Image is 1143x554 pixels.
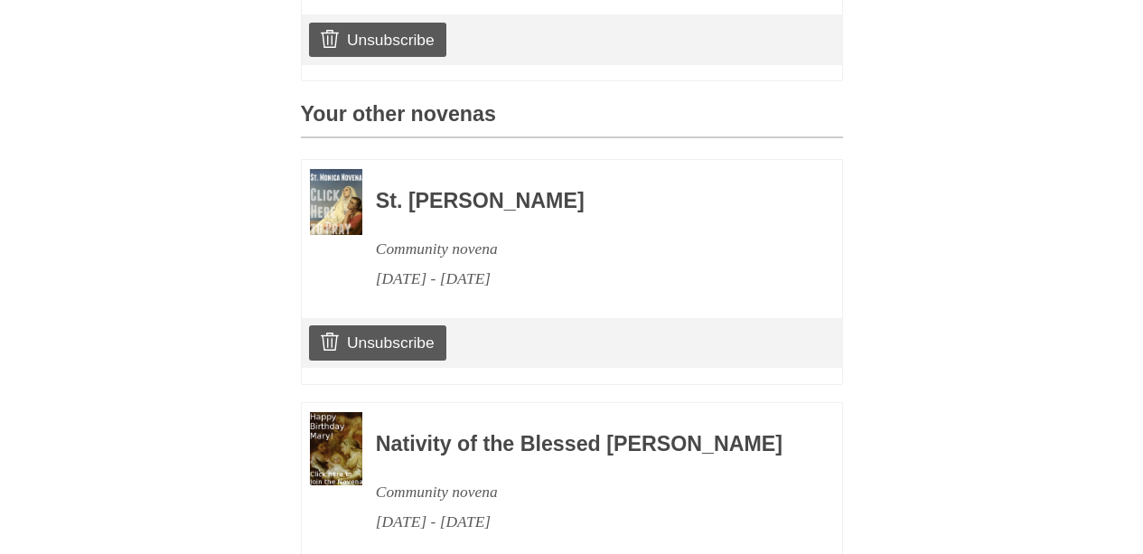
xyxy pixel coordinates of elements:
[376,264,793,294] div: [DATE] - [DATE]
[310,169,362,235] img: Novena image
[309,23,445,57] a: Unsubscribe
[310,412,362,486] img: Novena image
[301,103,843,138] h3: Your other novenas
[309,325,445,360] a: Unsubscribe
[376,190,793,213] h3: St. [PERSON_NAME]
[376,234,793,264] div: Community novena
[376,433,793,456] h3: Nativity of the Blessed [PERSON_NAME]
[376,507,793,537] div: [DATE] - [DATE]
[376,477,793,507] div: Community novena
